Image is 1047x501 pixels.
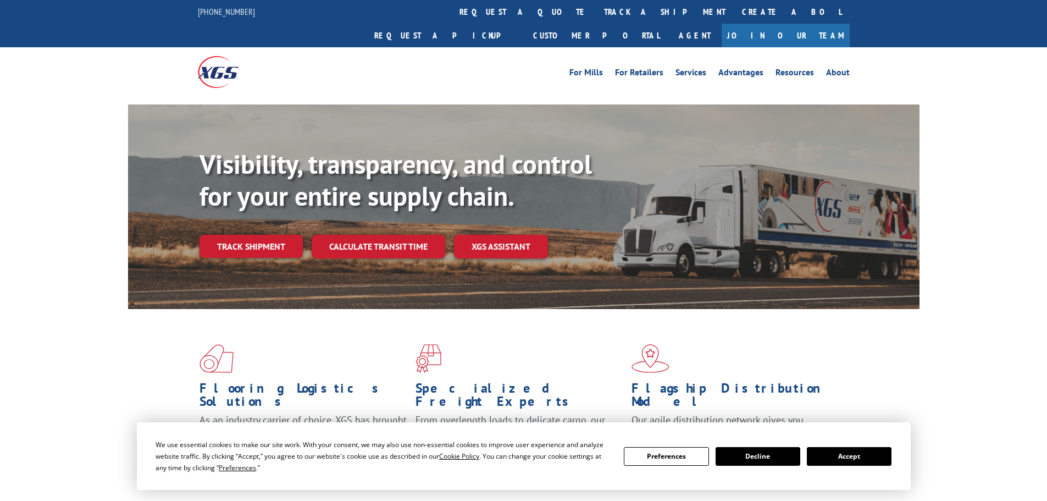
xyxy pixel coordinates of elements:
[312,235,445,258] a: Calculate transit time
[826,68,850,80] a: About
[631,414,834,439] span: Our agile distribution network gives you nationwide inventory management on demand.
[807,447,891,466] button: Accept
[200,414,407,453] span: As an industry carrier of choice, XGS has brought innovation and dedication to flooring logistics...
[716,447,800,466] button: Decline
[416,344,441,373] img: xgs-icon-focused-on-flooring-red
[439,452,479,461] span: Cookie Policy
[454,235,548,258] a: XGS ASSISTANT
[219,463,256,472] span: Preferences
[200,344,234,373] img: xgs-icon-total-supply-chain-intelligence-red
[137,422,911,490] div: Cookie Consent Prompt
[416,414,623,463] p: From overlength loads to delicate cargo, our experienced staff knows the best way to move your fr...
[200,235,303,258] a: Track shipment
[156,439,611,474] div: We use essential cookies to make our site work. With your consent, we may also use non-essential ...
[200,382,407,414] h1: Flooring Logistics Solutions
[631,382,839,414] h1: Flagship Distribution Model
[366,24,525,47] a: Request a pickup
[615,68,663,80] a: For Retailers
[416,382,623,414] h1: Specialized Freight Experts
[525,24,668,47] a: Customer Portal
[722,24,850,47] a: Join Our Team
[624,447,708,466] button: Preferences
[718,68,763,80] a: Advantages
[200,147,592,213] b: Visibility, transparency, and control for your entire supply chain.
[775,68,814,80] a: Resources
[198,6,255,17] a: [PHONE_NUMBER]
[631,344,669,373] img: xgs-icon-flagship-distribution-model-red
[668,24,722,47] a: Agent
[569,68,603,80] a: For Mills
[675,68,706,80] a: Services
